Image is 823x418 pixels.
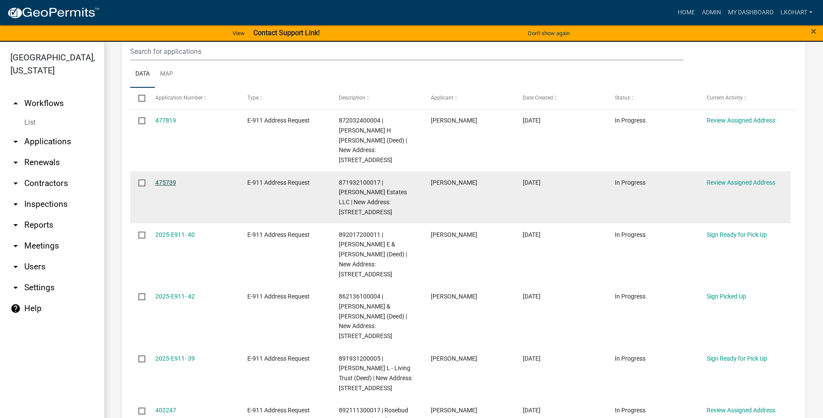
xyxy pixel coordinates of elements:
i: arrow_drop_down [10,282,21,293]
a: 475739 [155,179,176,186]
datatable-header-cell: Current Activity [698,88,790,109]
span: In Progress [615,231,646,238]
span: Lori Kohart [431,179,477,186]
span: E-911 Address Request [247,179,310,186]
button: Don't show again [525,26,573,40]
input: Search for applications [130,43,684,60]
i: arrow_drop_down [10,199,21,209]
a: Home [674,4,698,21]
span: Lori Kohart [431,231,477,238]
datatable-header-cell: Date Created [515,88,607,109]
i: arrow_drop_up [10,98,21,109]
span: Lori Kohart [431,355,477,362]
span: 04/08/2025 [523,407,541,414]
span: 05/30/2025 [523,355,541,362]
a: Review Assigned Address [707,117,775,124]
span: In Progress [615,293,646,300]
span: 872032400004 | Broer, Lowell H Broer, Eunice J (Deed) | New Address: 25563 Co Hwy D55 [339,117,407,163]
i: arrow_drop_down [10,220,21,230]
a: Review Assigned Address [707,179,775,186]
span: 862136100004 | Thompson, Donald G & Teri Lynn (Deed) | New Address: 33283 MM Ave [339,293,407,339]
span: Current Activity [707,95,743,101]
a: My Dashboard [725,4,777,21]
i: arrow_drop_down [10,157,21,168]
span: 09/12/2025 [523,117,541,124]
i: help [10,303,21,314]
span: E-911 Address Request [247,355,310,362]
a: Data [130,60,155,88]
span: E-911 Address Request [247,117,310,124]
datatable-header-cell: Applicant [423,88,515,109]
a: 477819 [155,117,176,124]
span: 891931200005 | Cross, Marlyn L - Living Trust (Deed) | New Address: 15321 RR Ave [339,355,413,391]
span: Type [247,95,259,101]
datatable-header-cell: Select [130,88,147,109]
a: 2025-E911- 42 [155,293,195,300]
a: Review Assigned Address [707,407,775,414]
a: 402247 [155,407,176,414]
span: E-911 Address Request [247,407,310,414]
a: View [229,26,248,40]
span: Date Created [523,95,553,101]
i: arrow_drop_down [10,262,21,272]
span: Status [615,95,630,101]
i: arrow_drop_down [10,241,21,251]
span: In Progress [615,355,646,362]
span: E-911 Address Request [247,293,310,300]
span: 892017200011 | Aldinger, Douglas E & Joanne K (Deed) | New Address: 12053 MM Ave [339,231,407,278]
datatable-header-cell: Description [331,88,423,109]
span: × [811,25,816,37]
span: In Progress [615,407,646,414]
strong: Contact Support Link! [253,29,320,37]
a: Admin [698,4,725,21]
span: Description [339,95,365,101]
a: 2025-E911- 40 [155,231,195,238]
span: 08/14/2025 [523,231,541,238]
a: 2025-E911- 39 [155,355,195,362]
span: 08/07/2025 [523,293,541,300]
datatable-header-cell: Application Number [147,88,239,109]
span: Lori Kohart [431,293,477,300]
i: arrow_drop_down [10,178,21,189]
span: Applicant [431,95,453,101]
a: Map [155,60,178,88]
a: Sign Ready for Pick Up [707,231,767,238]
datatable-header-cell: Type [239,88,331,109]
span: Julie Reynolds [431,407,477,414]
button: Close [811,26,816,36]
a: Sign Picked Up [707,293,746,300]
span: E-911 Address Request [247,231,310,238]
span: Application Number [155,95,203,101]
a: Sign Ready for Pick Up [707,355,767,362]
a: lkohart [777,4,816,21]
span: In Progress [615,179,646,186]
i: arrow_drop_down [10,136,21,147]
span: 09/09/2025 [523,179,541,186]
span: In Progress [615,117,646,124]
span: 871932100017 | DeBuhr Estates LLC | New Address: 26989 Co Hwy S62 [339,179,407,216]
datatable-header-cell: Status [607,88,698,109]
span: Lori Kohart [431,117,477,124]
